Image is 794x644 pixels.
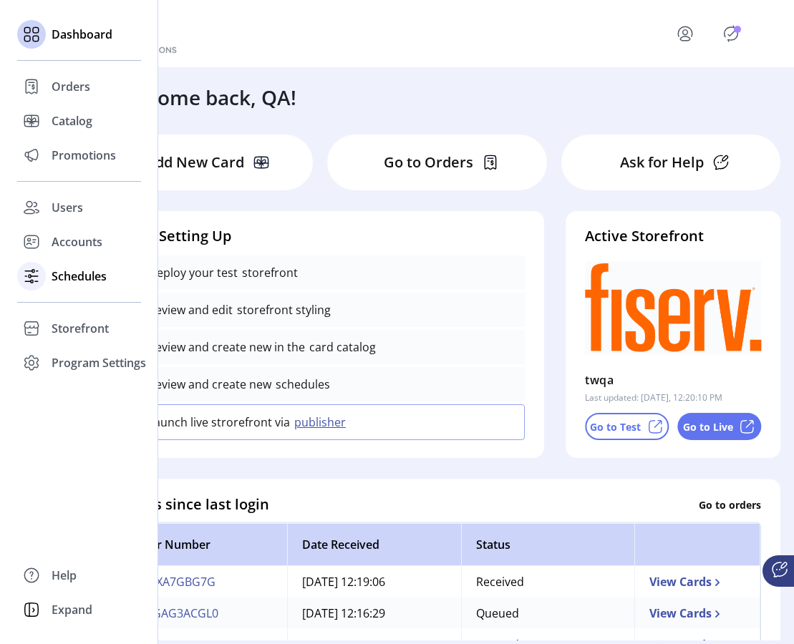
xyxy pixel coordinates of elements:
[148,414,290,431] p: Launch live strorefront via
[461,597,634,629] td: Queued
[287,566,460,597] td: [DATE] 12:19:06
[287,597,460,629] td: [DATE] 12:16:29
[146,152,244,173] p: Add New Card
[52,354,146,371] span: Program Settings
[52,567,77,584] span: Help
[52,78,90,95] span: Orders
[52,199,83,216] span: Users
[52,268,107,285] span: Schedules
[620,152,704,173] p: Ask for Help
[384,152,473,173] p: Go to Orders
[52,147,116,164] span: Promotions
[461,566,634,597] td: Received
[114,597,287,629] td: HUEGAG3ACGL0
[52,601,92,618] span: Expand
[114,566,287,597] td: G7L7XA7GBG7G
[720,22,742,45] button: Publisher Panel
[585,369,614,391] p: twqa
[287,523,460,566] th: Date Received
[585,225,761,247] h4: Active Storefront
[113,225,525,247] h4: Finish Setting Up
[683,419,733,434] p: Go to Live
[148,376,271,393] p: Review and create new
[461,523,634,566] th: Status
[634,597,760,629] td: View Cards
[148,301,233,318] p: Review and edit
[113,494,269,515] h4: Orders since last login
[233,301,331,318] p: storefront styling
[590,419,641,434] p: Go to Test
[114,523,287,566] th: Order Number
[52,233,102,250] span: Accounts
[305,338,376,356] p: card catalog
[148,338,305,356] p: Review and create new in the
[634,566,760,597] td: View Cards
[271,376,330,393] p: schedules
[52,26,112,43] span: Dashboard
[699,497,761,512] p: Go to orders
[112,82,296,112] h3: Welcome back, QA!
[585,391,722,404] p: Last updated: [DATE], 12:20:10 PM
[238,264,298,281] p: storefront
[52,112,92,130] span: Catalog
[52,320,109,337] span: Storefront
[148,264,238,281] p: Deploy your test
[657,16,720,51] button: menu
[290,414,354,431] button: publisher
